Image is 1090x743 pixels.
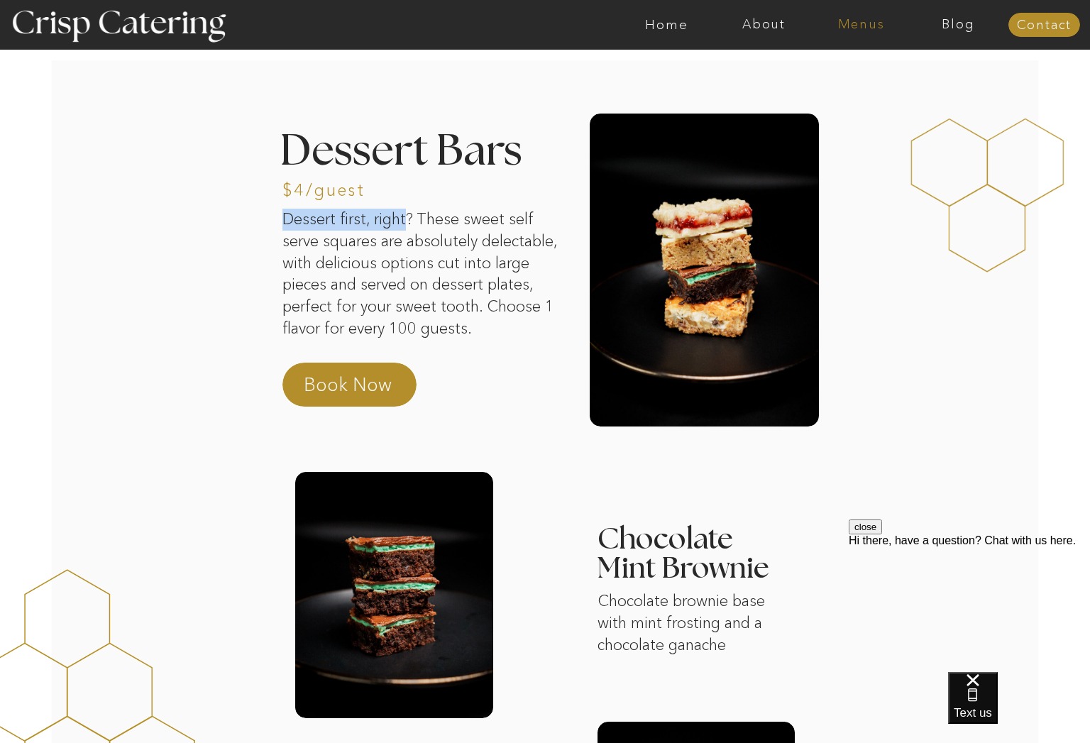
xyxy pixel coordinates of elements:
p: Chocolate brownie base with mint frosting and a chocolate ganache [598,590,795,657]
h2: Dessert Bars [280,131,553,168]
h3: $4/guest [282,182,363,195]
iframe: podium webchat widget bubble [948,672,1090,743]
p: Dessert first, right? These sweet self serve squares are absolutely delectable, with delicious op... [282,209,563,352]
a: About [715,18,813,32]
iframe: podium webchat widget prompt [849,519,1090,690]
a: Home [618,18,715,32]
h3: Chocolate Mint Brownie [598,525,783,593]
a: Book Now [304,372,429,406]
a: Contact [1008,18,1080,33]
a: Menus [813,18,910,32]
a: Blog [910,18,1007,32]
